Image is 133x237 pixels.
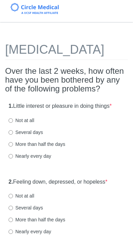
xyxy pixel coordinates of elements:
label: Several days [9,129,43,136]
label: Nearly every day [9,228,51,235]
input: Nearly every day [9,154,13,158]
label: Feeling down, depressed, or hopeless [9,178,107,186]
strong: 2. [9,179,13,185]
label: More than half the days [9,216,65,223]
input: More than half the days [9,218,13,222]
strong: 1. [9,103,13,109]
img: Circle Medical Logo [11,3,59,14]
input: Several days [9,206,13,210]
input: Several days [9,130,13,135]
input: Not at all [9,194,13,198]
input: Nearly every day [9,230,13,234]
h1: [MEDICAL_DATA] [5,43,128,60]
label: More than half the days [9,141,65,148]
label: Little interest or pleasure in doing things [9,102,112,110]
label: Nearly every day [9,153,51,159]
h2: Over the last 2 weeks, how often have you been bothered by any of the following problems? [5,67,128,94]
label: Not at all [9,192,34,199]
label: Several days [9,204,43,211]
input: More than half the days [9,142,13,147]
label: Not at all [9,117,34,124]
input: Not at all [9,118,13,123]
